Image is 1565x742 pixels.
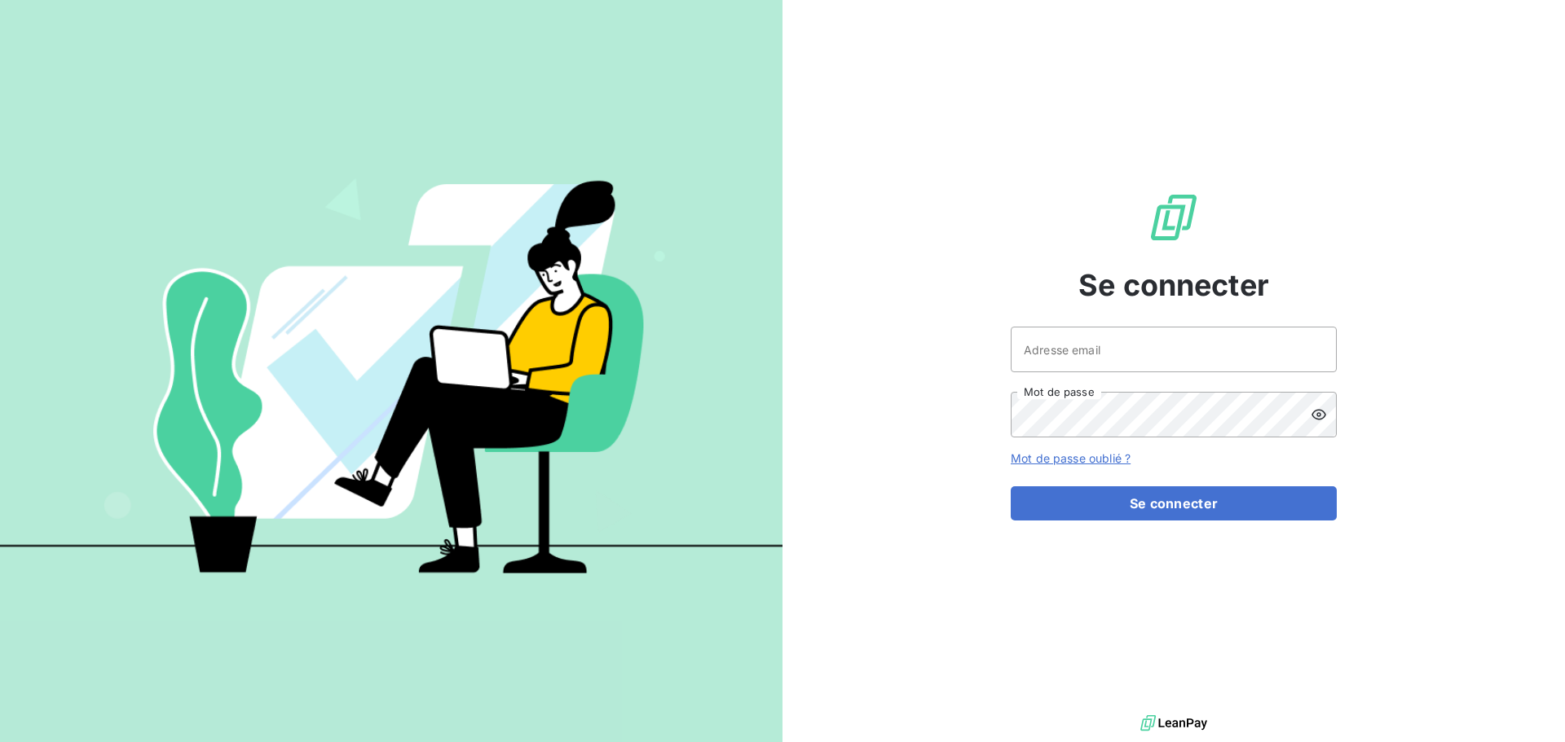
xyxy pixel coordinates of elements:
input: placeholder [1011,327,1337,372]
button: Se connecter [1011,486,1337,520]
img: logo [1140,711,1207,735]
span: Se connecter [1078,263,1269,307]
img: Logo LeanPay [1148,191,1200,244]
a: Mot de passe oublié ? [1011,451,1131,465]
